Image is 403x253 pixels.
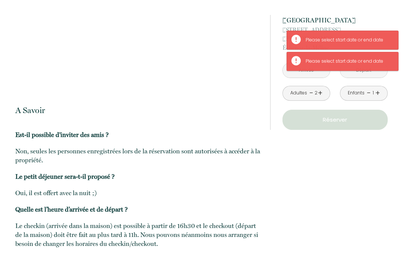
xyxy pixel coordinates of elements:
[15,131,109,138] b: Est-il possible d'inviter des amis ?​​
[314,90,318,97] div: 2
[306,37,391,44] div: Please select start date or end date
[15,105,260,115] p: A Savoir
[290,90,307,97] div: Adultes
[282,15,388,25] p: [GEOGRAPHIC_DATA]
[15,221,260,248] p: Le checkin (arrivée dans la maison) est possible à partir de 16h30 et le checkout (départ de la m...
[309,87,313,99] a: -
[15,206,128,213] b: Quelle est l’heure d’arrivée et de départ ?
[15,147,260,165] p: ​Non, seules les personnes enregistrées lors de la réservation sont autorisées à accéder à la pro...
[306,58,391,65] div: Please select start date or end date
[282,110,388,130] button: Réserver
[282,25,388,52] p: Échenoz-la-Méline
[318,87,322,99] a: +
[15,188,260,197] p: Oui, il est offert avec la nuit ;)
[285,115,385,124] p: Réserver
[282,25,388,43] span: [STREET_ADDRESS][PERSON_NAME],
[375,87,380,99] a: +
[348,90,365,97] div: Enfants
[283,63,330,78] input: Arrivée
[372,90,375,97] div: 1
[15,173,115,180] b: Le petit déjeuner sera-t-il proposé ?​
[367,87,371,99] a: -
